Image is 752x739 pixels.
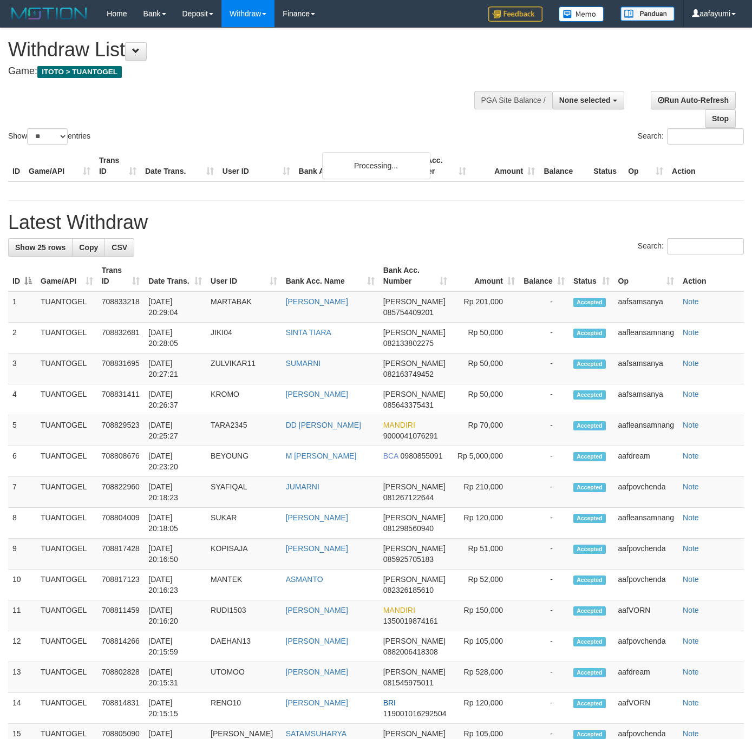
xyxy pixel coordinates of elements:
[683,637,699,645] a: Note
[322,152,430,179] div: Processing...
[286,452,357,460] a: M [PERSON_NAME]
[206,260,282,291] th: User ID: activate to sort column ascending
[620,6,675,21] img: panduan.png
[383,586,434,594] span: Copy 082326185610 to clipboard
[573,298,606,307] span: Accepted
[286,575,323,584] a: ASMANTO
[206,446,282,477] td: BEYOUNG
[519,260,569,291] th: Balance: activate to sort column ascending
[144,415,206,446] td: [DATE] 20:25:27
[97,693,145,724] td: 708814831
[573,637,606,646] span: Accepted
[72,238,105,257] a: Copy
[614,539,679,570] td: aafpovchenda
[383,482,446,491] span: [PERSON_NAME]
[286,698,348,707] a: [PERSON_NAME]
[614,693,679,724] td: aafVORN
[144,539,206,570] td: [DATE] 20:16:50
[383,513,446,522] span: [PERSON_NAME]
[519,508,569,539] td: -
[97,662,145,693] td: 708802828
[8,128,90,145] label: Show entries
[614,508,679,539] td: aafleansamnang
[452,508,519,539] td: Rp 120,000
[452,384,519,415] td: Rp 50,000
[97,291,145,323] td: 708833218
[668,151,744,181] th: Action
[286,729,347,738] a: SATAMSUHARYA
[452,693,519,724] td: Rp 120,000
[519,446,569,477] td: -
[144,693,206,724] td: [DATE] 20:15:15
[519,570,569,600] td: -
[519,323,569,354] td: -
[383,524,434,533] span: Copy 081298560940 to clipboard
[36,662,97,693] td: TUANTOGEL
[519,291,569,323] td: -
[488,6,542,22] img: Feedback.jpg
[79,243,98,252] span: Copy
[8,212,744,233] h1: Latest Withdraw
[8,600,36,631] td: 11
[24,151,95,181] th: Game/API
[36,384,97,415] td: TUANTOGEL
[104,238,134,257] a: CSV
[614,384,679,415] td: aafsamsanya
[573,359,606,369] span: Accepted
[552,91,624,109] button: None selected
[144,662,206,693] td: [DATE] 20:15:31
[401,452,443,460] span: Copy 0980855091 to clipboard
[452,631,519,662] td: Rp 105,000
[519,600,569,631] td: -
[286,482,319,491] a: JUMARNI
[206,662,282,693] td: UTOMOO
[8,5,90,22] img: MOTION_logo.png
[383,555,434,564] span: Copy 085925705183 to clipboard
[144,384,206,415] td: [DATE] 20:26:37
[206,570,282,600] td: MANTEK
[36,415,97,446] td: TUANTOGEL
[8,539,36,570] td: 9
[36,354,97,384] td: TUANTOGEL
[36,508,97,539] td: TUANTOGEL
[97,384,145,415] td: 708831411
[589,151,624,181] th: Status
[683,668,699,676] a: Note
[206,508,282,539] td: SUKAR
[573,545,606,554] span: Accepted
[683,328,699,337] a: Note
[383,297,446,306] span: [PERSON_NAME]
[36,570,97,600] td: TUANTOGEL
[705,109,736,128] a: Stop
[97,508,145,539] td: 708804009
[286,421,361,429] a: DD [PERSON_NAME]
[383,606,415,614] span: MANDIRI
[470,151,539,181] th: Amount
[573,514,606,523] span: Accepted
[36,291,97,323] td: TUANTOGEL
[8,151,24,181] th: ID
[683,359,699,368] a: Note
[452,539,519,570] td: Rp 51,000
[452,446,519,477] td: Rp 5,000,000
[286,359,321,368] a: SUMARNI
[678,260,744,291] th: Action
[559,6,604,22] img: Button%20Memo.svg
[286,668,348,676] a: [PERSON_NAME]
[286,637,348,645] a: [PERSON_NAME]
[614,354,679,384] td: aafsamsanya
[573,699,606,708] span: Accepted
[95,151,141,181] th: Trans ID
[144,291,206,323] td: [DATE] 20:29:04
[36,477,97,508] td: TUANTOGEL
[144,477,206,508] td: [DATE] 20:18:23
[383,328,446,337] span: [PERSON_NAME]
[383,308,434,317] span: Copy 085754409201 to clipboard
[667,128,744,145] input: Search:
[8,260,36,291] th: ID: activate to sort column descending
[8,323,36,354] td: 2
[97,415,145,446] td: 708829523
[8,238,73,257] a: Show 25 rows
[286,390,348,398] a: [PERSON_NAME]
[452,415,519,446] td: Rp 70,000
